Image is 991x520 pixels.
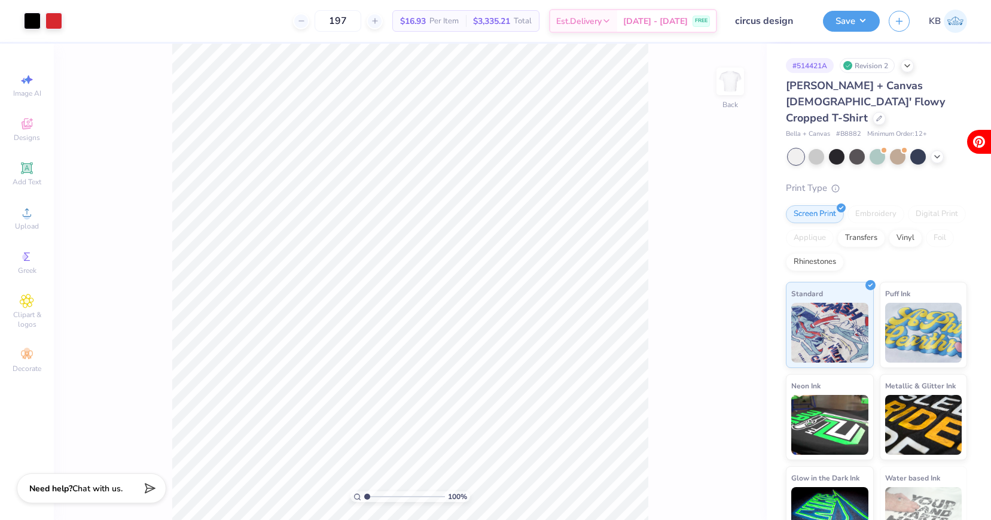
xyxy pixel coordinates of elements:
[885,379,956,392] span: Metallic & Glitter Ink
[695,17,708,25] span: FREE
[448,491,467,502] span: 100 %
[837,229,885,247] div: Transfers
[786,58,834,73] div: # 514421A
[791,303,868,363] img: Standard
[722,99,738,110] div: Back
[867,129,927,139] span: Minimum Order: 12 +
[885,303,962,363] img: Puff Ink
[926,229,954,247] div: Foil
[889,229,922,247] div: Vinyl
[791,472,859,484] span: Glow in the Dark Ink
[908,205,966,223] div: Digital Print
[6,310,48,329] span: Clipart & logos
[15,221,39,231] span: Upload
[786,129,830,139] span: Bella + Canvas
[623,15,688,28] span: [DATE] - [DATE]
[315,10,361,32] input: – –
[18,266,36,275] span: Greek
[786,229,834,247] div: Applique
[847,205,904,223] div: Embroidery
[29,483,72,494] strong: Need help?
[885,287,910,300] span: Puff Ink
[840,58,895,73] div: Revision 2
[929,10,967,33] a: KB
[429,15,459,28] span: Per Item
[514,15,532,28] span: Total
[786,253,844,271] div: Rhinestones
[786,181,967,195] div: Print Type
[786,205,844,223] div: Screen Print
[885,472,940,484] span: Water based Ink
[791,287,823,300] span: Standard
[14,133,40,142] span: Designs
[72,483,123,494] span: Chat with us.
[13,89,41,98] span: Image AI
[556,15,602,28] span: Est. Delivery
[400,15,426,28] span: $16.93
[944,10,967,33] img: Katie Binkowski
[929,14,941,28] span: KB
[718,69,742,93] img: Back
[885,395,962,455] img: Metallic & Glitter Ink
[13,364,41,373] span: Decorate
[791,395,868,455] img: Neon Ink
[473,15,510,28] span: $3,335.21
[786,78,945,125] span: [PERSON_NAME] + Canvas [DEMOGRAPHIC_DATA]' Flowy Cropped T-Shirt
[791,379,821,392] span: Neon Ink
[836,129,861,139] span: # B8882
[823,11,880,32] button: Save
[726,9,814,33] input: Untitled Design
[13,177,41,187] span: Add Text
